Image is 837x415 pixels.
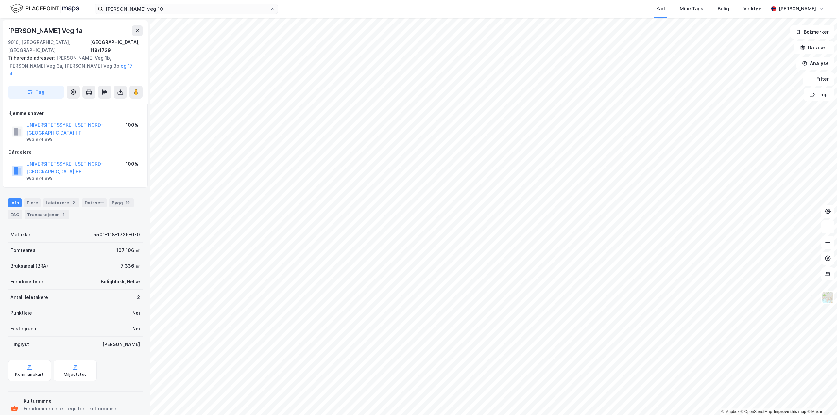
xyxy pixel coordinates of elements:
div: Antall leietakere [10,294,48,301]
div: 9016, [GEOGRAPHIC_DATA], [GEOGRAPHIC_DATA] [8,39,90,54]
button: Datasett [794,41,834,54]
a: OpenStreetMap [741,409,772,414]
button: Tags [804,88,834,101]
div: ESG [8,210,22,219]
button: Bokmerker [790,25,834,39]
a: Mapbox [721,409,739,414]
img: Z [822,291,834,304]
button: Tag [8,86,64,99]
div: Miljøstatus [64,372,87,377]
div: Nei [132,309,140,317]
div: 1 [60,211,67,218]
div: Gårdeiere [8,148,142,156]
div: Info [8,198,22,207]
div: [PERSON_NAME] [779,5,816,13]
div: [PERSON_NAME] Veg 1b, [PERSON_NAME] Veg 3a, [PERSON_NAME] Veg 3b [8,54,137,78]
div: 107 106 ㎡ [116,247,140,254]
div: Eiendomstype [10,278,43,286]
div: Bolig [718,5,729,13]
a: Improve this map [774,409,806,414]
img: logo.f888ab2527a4732fd821a326f86c7f29.svg [10,3,79,14]
div: 7 336 ㎡ [121,262,140,270]
div: Kontrollprogram for chat [804,384,837,415]
div: Mine Tags [680,5,703,13]
div: Datasett [82,198,107,207]
div: Kommunekart [15,372,43,377]
div: Transaksjoner [25,210,69,219]
div: Kulturminne [24,397,140,405]
div: Eiere [24,198,41,207]
div: 2 [70,200,77,206]
div: Hjemmelshaver [8,109,142,117]
input: Søk på adresse, matrikkel, gårdeiere, leietakere eller personer [103,4,270,14]
div: Bygg [109,198,134,207]
div: Tomteareal [10,247,37,254]
div: 19 [124,200,131,206]
div: [PERSON_NAME] [102,341,140,348]
div: 5501-118-1729-0-0 [94,231,140,239]
div: 100% [126,121,138,129]
span: Tilhørende adresser: [8,55,56,61]
div: Matrikkel [10,231,32,239]
div: Tinglyst [10,341,29,348]
div: [GEOGRAPHIC_DATA], 118/1729 [90,39,143,54]
div: Festegrunn [10,325,36,333]
div: Verktøy [743,5,761,13]
div: Nei [132,325,140,333]
button: Filter [803,72,834,86]
div: Leietakere [43,198,79,207]
div: [PERSON_NAME] Veg 1a [8,25,84,36]
div: Punktleie [10,309,32,317]
button: Analyse [796,57,834,70]
div: Boligblokk, Helse [101,278,140,286]
div: 2 [137,294,140,301]
div: Bruksareal (BRA) [10,262,48,270]
div: 100% [126,160,138,168]
div: 983 974 899 [26,176,53,181]
div: Kart [656,5,665,13]
iframe: Chat Widget [804,384,837,415]
div: 983 974 899 [26,137,53,142]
